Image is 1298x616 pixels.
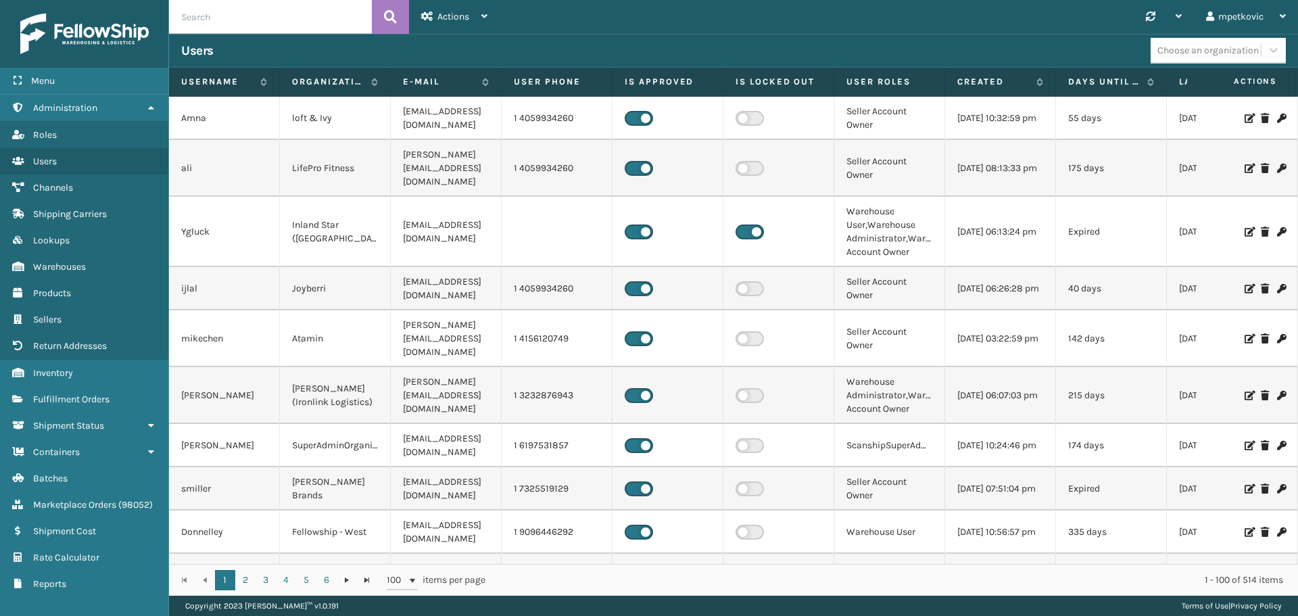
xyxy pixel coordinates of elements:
a: 5 [296,570,316,590]
i: Edit [1245,334,1253,343]
td: loft & Ivy [280,97,391,140]
td: Ygluck [169,197,280,267]
a: 2 [235,570,256,590]
td: 79 days [1056,554,1167,597]
p: Copyright 2023 [PERSON_NAME]™ v 1.0.191 [185,596,339,616]
div: 1 - 100 of 514 items [504,573,1283,587]
td: [EMAIL_ADDRESS][DOMAIN_NAME] [391,511,502,554]
i: Edit [1245,527,1253,537]
a: Go to the last page [357,570,377,590]
span: Roles [33,129,57,141]
td: [DATE] 01:22:00 am [1167,554,1278,597]
td: Atamin [280,310,391,367]
span: Actions [1191,70,1285,93]
span: Batches [33,473,68,484]
span: Rate Calculator [33,552,99,563]
label: Created [957,76,1030,88]
i: Delete [1261,284,1269,293]
td: 335 days [1056,511,1167,554]
td: [PERSON_NAME][EMAIL_ADDRESS][DOMAIN_NAME] [391,140,502,197]
td: [DATE] 07:51:04 pm [945,467,1056,511]
td: 1 4059934260 [502,140,612,197]
label: User Roles [846,76,932,88]
td: ijlal [169,267,280,310]
i: Delete [1261,391,1269,400]
i: Delete [1261,334,1269,343]
td: Joyberri [280,267,391,310]
td: Inland Star ([GEOGRAPHIC_DATA]) [280,197,391,267]
td: LifePro Fitness [280,140,391,197]
i: Change Password [1277,484,1285,494]
td: [DATE] 07:21:44 pm [1167,467,1278,511]
td: Expired [1056,467,1167,511]
td: Seller Account Owner [834,467,945,511]
td: [PERSON_NAME] [169,554,280,597]
span: Shipping Carriers [33,208,107,220]
span: Sellers [33,314,62,325]
span: Products [33,287,71,299]
td: [DATE] 05:31:23 pm [945,554,1056,597]
label: Organization [292,76,364,88]
i: Change Password [1277,441,1285,450]
td: 1 4059934260 [502,97,612,140]
a: Terms of Use [1182,601,1228,611]
i: Delete [1261,164,1269,173]
span: Actions [437,11,469,22]
i: Change Password [1277,114,1285,123]
i: Edit [1245,284,1253,293]
i: Edit [1245,484,1253,494]
span: Inventory [33,367,73,379]
span: Shipment Cost [33,525,96,537]
td: [PERSON_NAME][EMAIL_ADDRESS][DOMAIN_NAME] [391,310,502,367]
span: Menu [31,75,55,87]
td: 175 days [1056,140,1167,197]
span: Containers [33,446,80,458]
td: [DATE] 03:22:59 pm [945,310,1056,367]
i: Edit [1245,164,1253,173]
td: [DATE] 06:07:03 pm [945,367,1056,424]
span: Shipment Status [33,420,104,431]
td: [DATE] 02:12:54 am [1167,197,1278,267]
span: Reports [33,578,66,590]
span: Go to the next page [341,575,352,586]
td: ScanshipSuperAdministrator [834,424,945,467]
span: Lookups [33,235,70,246]
td: [DATE] 01:22:00 am [1167,267,1278,310]
td: 1 4059934260 [502,267,612,310]
span: items per page [387,570,485,590]
label: Username [181,76,254,88]
i: Edit [1245,441,1253,450]
i: Change Password [1277,284,1285,293]
span: ( 98052 ) [118,499,153,511]
span: Warehouses [33,261,86,273]
td: [DATE] 06:26:28 pm [945,267,1056,310]
td: 1 4156120749 [502,310,612,367]
td: Expired [1056,197,1167,267]
td: [PERSON_NAME] [169,367,280,424]
td: [PERSON_NAME][EMAIL_ADDRESS][DOMAIN_NAME] [391,367,502,424]
td: Fellowship - West [280,511,391,554]
h3: Users [181,43,214,59]
span: Go to the last page [362,575,372,586]
td: Warehouse User,Warehouse Administrator,Warehouse Account Owner [834,197,945,267]
td: Oaktiv [280,554,391,597]
i: Change Password [1277,164,1285,173]
span: Users [33,156,57,167]
td: [PERSON_NAME] [169,424,280,467]
i: Edit [1245,227,1253,237]
td: 40 days [1056,267,1167,310]
td: [EMAIL_ADDRESS][DOMAIN_NAME] [391,467,502,511]
td: Seller Account Owner [834,267,945,310]
td: 142 days [1056,310,1167,367]
td: [DATE] 06:13:24 pm [945,197,1056,267]
td: [DATE] 08:13:33 pm [945,140,1056,197]
td: [PERSON_NAME] Brands [280,467,391,511]
span: Return Addresses [33,340,107,352]
td: 215 days [1056,367,1167,424]
i: Delete [1261,484,1269,494]
td: 1 7325519129 [502,467,612,511]
span: Marketplace Orders [33,499,116,511]
span: Fulfillment Orders [33,394,110,405]
td: Donnelley [169,511,280,554]
i: Delete [1261,227,1269,237]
